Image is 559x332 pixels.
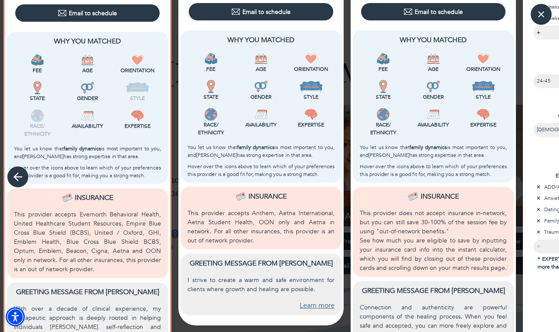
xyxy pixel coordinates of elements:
[360,65,406,73] p: Fee
[64,145,101,152] b: family dynamics
[360,121,406,136] p: Race/ Ethnicity
[114,122,161,130] p: Expertise
[187,35,335,45] p: Why You Matched
[410,93,456,101] p: Gender
[305,108,318,121] img: Expertise
[360,209,507,236] p: This provider does not accept insurance in-network, but you can still save 30-100% of the session...
[409,144,447,151] b: family dynamics
[189,3,333,20] button: Email to schedule
[288,121,335,129] p: Expertise
[254,108,268,121] img: Availability
[231,7,291,16] div: Email to schedule
[14,94,60,102] p: State
[410,65,456,73] p: Age
[248,191,287,202] p: Insurance
[377,52,390,65] img: Fee
[377,80,390,93] img: State
[131,53,144,66] img: Orientation
[237,144,274,151] b: family dynamics
[360,35,507,45] p: Why You Matched
[472,80,495,93] img: Style
[299,80,323,93] img: Style
[64,66,110,74] p: Age
[187,276,335,294] p: I strive to create a warm and safe environment for clients where growth and healing are possible.
[6,307,25,326] div: Accessibility Menu
[460,121,507,129] p: Expertise
[126,81,150,94] img: Style
[31,109,44,122] img: Race/<br />Ethnicity
[404,7,463,16] div: Email to schedule
[305,52,318,65] img: Orientation
[14,122,60,138] p: Race/ Ethnicity
[204,52,218,65] img: Fee
[64,122,110,130] p: Availability
[187,143,335,159] p: You let us know that is most important to you, and [PERSON_NAME] has strong expertise in that area.
[427,80,440,93] img: Gender
[15,4,160,22] button: Email to schedule
[187,163,335,178] p: Hover over the icons above to learn which of your preferences this provider is a good fit for, ma...
[58,9,117,17] div: Email to schedule
[477,52,490,65] img: Orientation
[114,94,161,102] p: Style
[427,108,440,121] img: Availability
[14,145,161,160] p: You let us know that is most important to you, and [PERSON_NAME] has strong expertise in that area.
[427,52,440,65] img: Age
[361,3,505,20] button: Email to schedule
[238,121,284,129] p: Availability
[410,121,456,129] p: Availability
[254,52,268,65] img: Age
[238,93,284,101] p: Gender
[75,193,113,203] p: Insurance
[81,81,94,94] img: Gender
[460,65,507,73] p: Orientation
[187,209,335,245] p: This provider accepts Anthem, Aetna International, Aetna Student Health, OON only and Aetna in ne...
[288,93,335,101] p: Style
[288,65,335,73] p: Orientation
[14,164,161,179] p: Hover over the icons above to learn which of your preferences this provider is a good fit for, ma...
[421,191,459,202] p: Insurance
[31,53,44,66] img: Fee
[360,93,406,101] p: State
[377,108,390,121] img: Race/<br />Ethnicity
[204,80,218,93] img: State
[14,36,161,46] p: Why You Matched
[31,81,44,94] img: State
[187,65,234,73] p: Fee
[187,80,234,101] div: This provider is licensed to work in your state.
[360,236,507,272] p: See how much you are eligible to save by inputting your insurance card info into the instant calc...
[238,65,284,73] p: Age
[360,286,507,296] p: Greeting message from [PERSON_NAME]
[254,80,268,93] img: Gender
[81,109,94,122] img: Availability
[14,287,161,297] p: Greeting message from [PERSON_NAME]
[360,163,507,178] p: Hover over the icons above to learn which of your preferences this provider is a good fit for, ma...
[204,108,218,121] img: Race/<br />Ethnicity
[187,93,234,101] p: State
[477,108,490,121] img: Expertise
[131,109,144,122] img: Expertise
[14,81,60,102] div: This provider is licensed to work in your state.
[14,66,60,74] p: Fee
[360,143,507,159] p: You let us know that is most important to you, and [PERSON_NAME] has strong expertise in that area.
[81,53,94,66] img: Age
[300,301,335,311] a: Learn more
[187,258,335,269] p: Greeting message from [PERSON_NAME]
[14,210,161,274] p: This provider accepts Evernorth Behavioral Health, United Healthcare Student Resources, Empire Bl...
[460,93,507,101] p: Style
[114,66,161,74] p: Orientation
[187,121,234,136] p: Race/ Ethnicity
[64,94,110,102] p: Gender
